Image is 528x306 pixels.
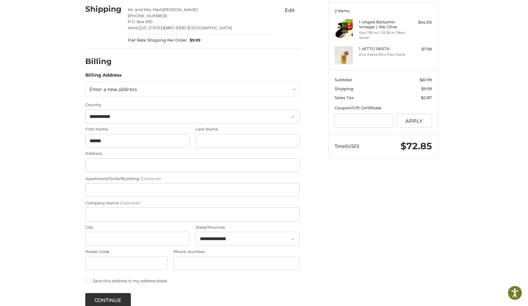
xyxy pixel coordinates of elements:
[173,249,300,255] label: Phone Number
[335,77,352,82] span: Subtotal
[85,224,189,231] label: City
[85,176,300,182] label: Apartment/Suite/Building
[187,37,201,43] span: $9.99
[128,37,187,43] span: Flat Rate Shipping Per Order
[85,4,122,14] h2: Shipping
[280,5,300,15] button: Edit
[335,114,393,128] input: Gift Certificate or Coupon Code
[90,86,137,93] span: Enter a new address
[85,72,122,82] legend: Billing Address
[140,176,161,181] small: (Optional)
[335,86,353,91] span: Shipping
[85,126,189,132] label: First Name
[188,25,232,30] span: [GEOGRAPHIC_DATA]
[408,19,432,26] div: $54.00
[195,224,300,231] label: State/Province
[163,25,188,30] span: 83801-0930 /
[85,102,300,108] label: Country
[359,19,406,30] h4: 1 x Aged Balsamic Vinegar | We Olive
[335,105,432,111] div: Coupon/Gift Certificate
[128,25,139,30] span: Athol,
[85,200,300,206] label: Company Name
[128,19,153,24] span: P.O. Box 930
[195,126,300,132] label: Last Name
[163,7,198,12] span: [PERSON_NAME]
[359,46,406,51] h4: 1 x ETTO PASTA
[420,77,432,82] span: $61.99
[335,8,432,13] h3: 2 Items
[421,86,432,91] span: $9.99
[85,278,300,283] label: Save this address in my address book.
[9,9,70,14] p: We're away right now. Please check back later!
[139,25,163,30] span: [US_STATE],
[85,151,300,157] label: Address
[408,46,432,52] div: $7.99
[421,95,432,100] span: $0.87
[120,200,140,205] small: (Optional)
[85,57,121,66] h2: Billing
[128,13,167,18] span: [PHONE_NUMBER]
[85,249,167,255] label: Postal Code
[335,95,354,100] span: Sales Tax
[335,143,359,149] span: Total (USD)
[85,82,300,97] a: Enter or select a different address
[359,52,406,57] li: Etto Pasta Etto Fido Pasta
[401,140,432,152] span: $72.85
[128,7,163,12] span: Mr. and Mrs. Mark
[71,8,78,15] button: Open LiveChat chat widget
[396,114,432,128] button: Apply
[359,30,406,40] li: Size 750 ml / 25.36 oz *Best Value!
